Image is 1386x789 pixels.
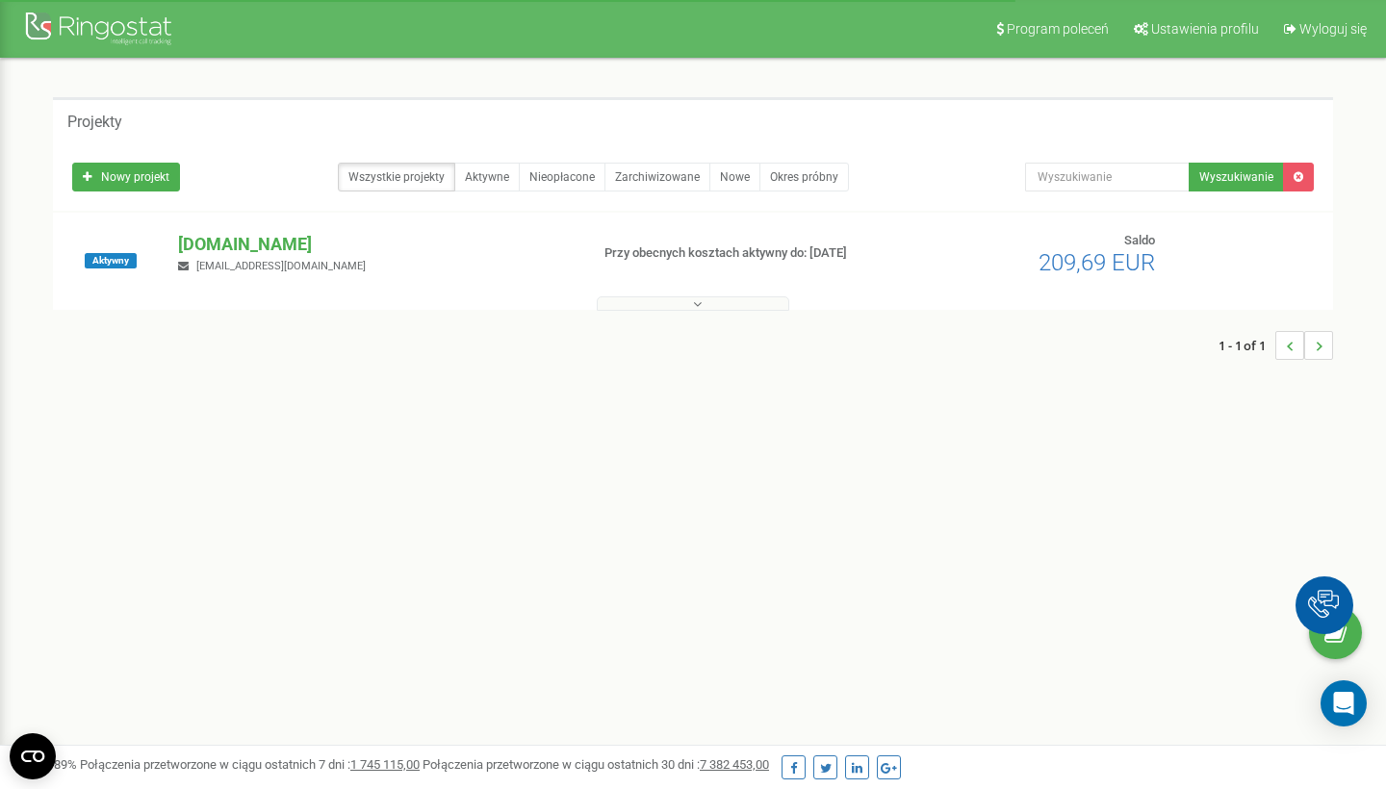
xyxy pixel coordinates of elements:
[519,163,605,191] a: Nieopłacone
[178,232,573,257] p: [DOMAIN_NAME]
[1299,21,1367,37] span: Wyloguj się
[85,253,137,268] span: Aktywny
[1124,233,1155,247] span: Saldo
[10,733,56,779] button: Open CMP widget
[454,163,520,191] a: Aktywne
[338,163,455,191] a: Wszystkie projekty
[72,163,180,191] a: Nowy projekt
[1321,680,1367,726] div: Open Intercom Messenger
[67,114,122,131] h5: Projekty
[1219,331,1275,360] span: 1 - 1 of 1
[1007,21,1109,37] span: Program poleceń
[700,757,769,772] u: 7 382 453,00
[1039,249,1155,276] span: 209,69 EUR
[1219,312,1333,379] nav: ...
[1151,21,1259,37] span: Ustawienia profilu
[604,244,893,263] p: Przy obecnych kosztach aktywny do: [DATE]
[709,163,760,191] a: Nowe
[423,757,769,772] span: Połączenia przetworzone w ciągu ostatnich 30 dni :
[604,163,710,191] a: Zarchiwizowane
[1189,163,1284,191] button: Wyszukiwanie
[759,163,849,191] a: Okres próbny
[196,260,366,272] span: [EMAIL_ADDRESS][DOMAIN_NAME]
[350,757,420,772] u: 1 745 115,00
[1025,163,1190,191] input: Wyszukiwanie
[80,757,420,772] span: Połączenia przetworzone w ciągu ostatnich 7 dni :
